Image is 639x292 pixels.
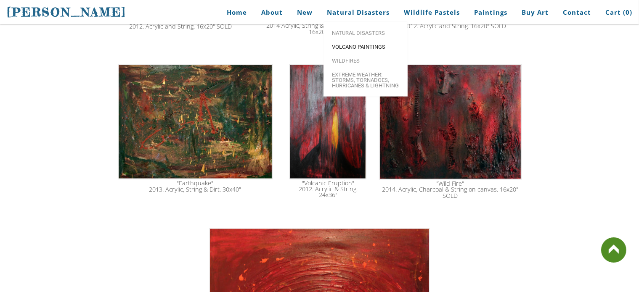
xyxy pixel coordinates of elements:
a: Wildfires [323,54,408,68]
a: Contact [557,3,597,22]
a: Buy Art [515,3,555,22]
a: New [291,3,319,22]
a: [PERSON_NAME] [7,4,126,20]
div: "Earthquake" 2013. Acrylic, String & Dirt. 30x40" [119,180,272,192]
a: Natural Disasters [323,26,408,40]
a: Cart (0) [599,3,632,22]
span: Natural Disasters [332,30,399,36]
img: volcanic eruption natural disaster painting [289,64,366,179]
img: earthquake natural disaster [118,64,273,179]
a: Volcano paintings [323,40,408,54]
div: "Mudslide" 2014 Acrylic, String & Mud on canvas. 16x20" [257,17,379,35]
span: Wildfires [332,58,399,63]
a: Home [214,3,253,22]
div: "Volcanic Eruption" 2012. Acrylic & String. 24x36" [290,180,366,198]
a: Extreme Weather: Storms, Tornadoes, Hurricanes & Lightning [323,68,408,92]
span: 0 [626,8,630,16]
a: Paintings [468,3,514,22]
span: Volcano paintings [332,44,399,50]
div: "Sandstorm" 2012. Acrylic and String. 16x20" SOLD [392,17,517,29]
span: Extreme Weather: Storms, Tornadoes, Hurricanes & Lightning [332,72,399,88]
span: [PERSON_NAME] [7,5,126,19]
img: wild fire natural disaster [379,64,521,180]
div: "Avalanche" 2012. Acrylic and String. 16x20" SOLD [119,18,243,30]
a: Wildlife Pastels [398,3,466,22]
a: Natural Disasters [321,3,396,22]
a: About [255,3,289,22]
div: "Wild Fire" 2014. Acrylic, Charcoal & String on canvas. 16x20" SOLD [380,181,520,199]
